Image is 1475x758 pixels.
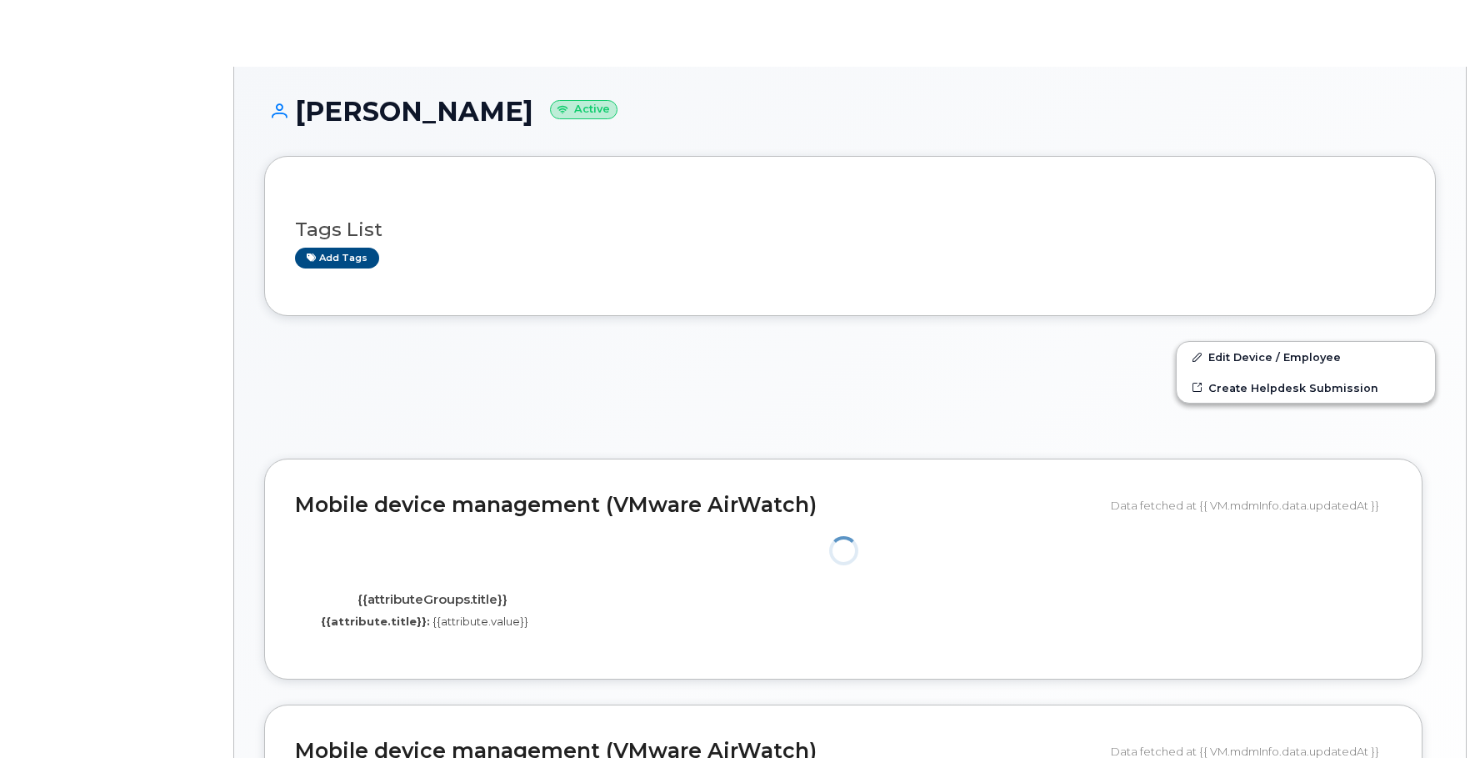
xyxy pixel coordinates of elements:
[1177,342,1435,372] a: Edit Device / Employee
[1111,489,1392,521] div: Data fetched at {{ VM.mdmInfo.data.updatedAt }}
[295,219,1405,240] h3: Tags List
[1177,373,1435,403] a: Create Helpdesk Submission
[295,494,1098,517] h2: Mobile device management (VMware AirWatch)
[307,593,557,607] h4: {{attributeGroups.title}}
[550,100,617,119] small: Active
[432,615,528,628] span: {{attribute.value}}
[321,614,430,630] label: {{attribute.title}}:
[264,97,1436,126] h1: [PERSON_NAME]
[295,248,379,269] a: Add tags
